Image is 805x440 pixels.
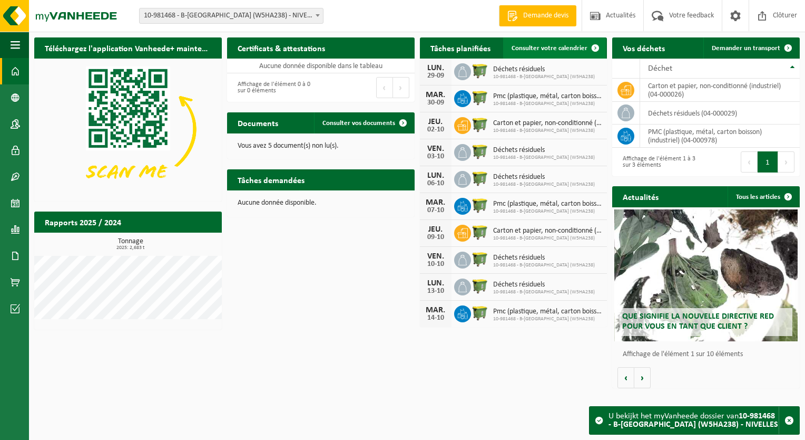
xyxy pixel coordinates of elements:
span: 10-981468 - B-[GEOGRAPHIC_DATA] (W5HA238) [493,262,595,269]
a: Demander un transport [703,37,799,59]
a: Consulter vos documents [314,112,414,133]
div: U bekijkt het myVanheede dossier van [608,407,779,434]
h2: Certificats & attestations [227,37,336,58]
button: Previous [376,77,393,98]
div: MAR. [425,198,446,207]
div: 03-10 [425,153,446,160]
button: Previous [741,151,758,173]
span: Demande devis [521,11,571,21]
td: carton et papier, non-conditionné (industriel) (04-000026) [640,79,800,102]
img: WB-1100-HPE-GN-51 [471,142,489,160]
h2: Tâches planifiées [420,37,501,58]
div: JEU. [425,118,446,126]
h2: Documents [227,112,289,133]
span: Carton et papier, non-conditionné (industriel) [493,227,602,235]
span: 10-981468 - B-ST GARE DE NIVELLES (W5HA238) - NIVELLES [139,8,323,24]
strong: 10-981468 - B-[GEOGRAPHIC_DATA] (W5HA238) - NIVELLES [608,412,778,429]
img: WB-1100-HPE-GN-51 [471,169,489,187]
span: Déchets résiduels [493,173,595,181]
div: 30-09 [425,99,446,107]
div: 29-09 [425,72,446,80]
div: 06-10 [425,180,446,187]
img: WB-1100-HPE-GN-51 [471,304,489,322]
span: Déchets résiduels [493,65,595,74]
a: Consulter les rapports [130,232,221,253]
img: WB-1100-HPE-GN-51 [471,196,489,214]
button: Next [393,77,409,98]
div: VEN. [425,252,446,261]
button: Volgende [634,367,651,388]
td: déchets résiduels (04-000029) [640,102,800,125]
h2: Rapports 2025 / 2024 [34,212,132,232]
h2: Téléchargez l'application Vanheede+ maintenant! [34,37,222,58]
div: Affichage de l'élément 0 à 0 sur 0 éléments [232,76,316,99]
div: 14-10 [425,314,446,322]
span: 10-981468 - B-[GEOGRAPHIC_DATA] (W5HA238) [493,235,602,242]
img: WB-1100-HPE-GN-51 [471,62,489,80]
p: Vous avez 5 document(s) non lu(s). [238,142,404,150]
span: Déchets résiduels [493,254,595,262]
span: 10-981468 - B-[GEOGRAPHIC_DATA] (W5HA238) [493,155,595,161]
h2: Actualités [612,186,669,207]
button: 1 [758,151,778,173]
span: Pmc (plastique, métal, carton boisson) (industriel) [493,92,602,101]
span: 10-981468 - B-[GEOGRAPHIC_DATA] (W5HA238) [493,101,602,107]
img: Download de VHEPlus App [34,59,222,199]
p: Affichage de l'élément 1 sur 10 éléments [623,351,794,358]
span: 10-981468 - B-[GEOGRAPHIC_DATA] (W5HA238) [493,316,602,322]
div: VEN. [425,145,446,153]
button: Next [778,151,794,173]
div: MAR. [425,91,446,99]
span: 10-981468 - B-[GEOGRAPHIC_DATA] (W5HA238) [493,74,595,80]
td: PMC (plastique, métal, carton boisson) (industriel) (04-000978) [640,125,800,148]
a: Demande devis [499,5,576,26]
span: Déchets résiduels [493,281,595,289]
span: Demander un transport [712,45,780,52]
div: LUN. [425,279,446,288]
div: 13-10 [425,288,446,295]
span: 10-981468 - B-[GEOGRAPHIC_DATA] (W5HA238) [493,289,595,295]
h3: Tonnage [40,238,222,251]
div: JEU. [425,225,446,234]
span: 10-981468 - B-[GEOGRAPHIC_DATA] (W5HA238) [493,208,602,215]
span: 10-981468 - B-ST GARE DE NIVELLES (W5HA238) - NIVELLES [140,8,323,23]
h2: Vos déchets [612,37,675,58]
span: Pmc (plastique, métal, carton boisson) (industriel) [493,200,602,208]
td: Aucune donnée disponible dans le tableau [227,59,415,73]
div: MAR. [425,306,446,314]
span: 2025: 2,683 t [40,245,222,251]
div: LUN. [425,64,446,72]
img: WB-1100-HPE-GN-51 [471,250,489,268]
a: Tous les articles [728,186,799,207]
img: WB-1100-HPE-GN-51 [471,223,489,241]
span: 10-981468 - B-[GEOGRAPHIC_DATA] (W5HA238) [493,128,602,134]
img: WB-1100-HPE-GN-51 [471,277,489,295]
span: Consulter vos documents [322,120,395,127]
div: 10-10 [425,261,446,268]
span: Déchet [648,64,672,73]
span: 10-981468 - B-[GEOGRAPHIC_DATA] (W5HA238) [493,181,595,188]
div: 09-10 [425,234,446,241]
span: Pmc (plastique, métal, carton boisson) (industriel) [493,308,602,316]
h2: Tâches demandées [227,169,315,190]
div: 07-10 [425,207,446,214]
img: WB-1100-HPE-GN-51 [471,89,489,107]
a: Que signifie la nouvelle directive RED pour vous en tant que client ? [614,209,798,341]
span: Déchets résiduels [493,146,595,155]
span: Que signifie la nouvelle directive RED pour vous en tant que client ? [622,312,774,331]
button: Vorige [617,367,634,388]
p: Aucune donnée disponible. [238,199,404,207]
div: 02-10 [425,126,446,133]
span: Consulter votre calendrier [512,45,587,52]
a: Consulter votre calendrier [503,37,606,59]
span: Carton et papier, non-conditionné (industriel) [493,119,602,128]
div: LUN. [425,171,446,180]
img: WB-1100-HPE-GN-51 [471,116,489,133]
div: Affichage de l'élément 1 à 3 sur 3 éléments [617,150,701,174]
